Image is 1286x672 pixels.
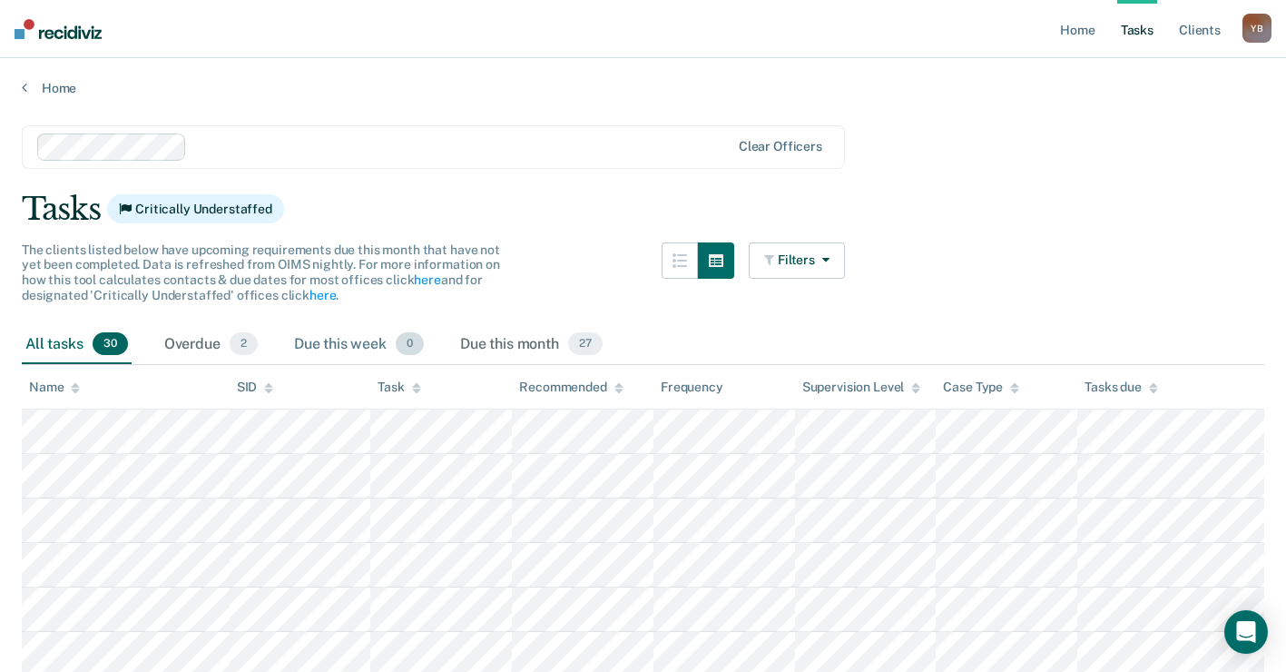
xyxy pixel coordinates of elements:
[309,288,336,302] a: here
[739,139,822,154] div: Clear officers
[230,332,258,356] span: 2
[414,272,440,287] a: here
[749,242,845,279] button: Filters
[396,332,424,356] span: 0
[22,325,132,365] div: All tasks30
[1242,14,1271,43] button: YB
[22,242,500,302] span: The clients listed below have upcoming requirements due this month that have not yet been complet...
[1242,14,1271,43] div: Y B
[22,80,1264,96] a: Home
[378,380,420,395] div: Task
[456,325,606,365] div: Due this month27
[93,332,128,356] span: 30
[519,380,623,395] div: Recommended
[29,380,80,395] div: Name
[237,380,274,395] div: SID
[802,380,921,395] div: Supervision Level
[15,19,102,39] img: Recidiviz
[1085,380,1158,395] div: Tasks due
[943,380,1019,395] div: Case Type
[161,325,261,365] div: Overdue2
[107,194,284,223] span: Critically Understaffed
[1224,610,1268,654] div: Open Intercom Messenger
[568,332,603,356] span: 27
[22,191,1264,228] div: Tasks
[661,380,723,395] div: Frequency
[290,325,427,365] div: Due this week0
